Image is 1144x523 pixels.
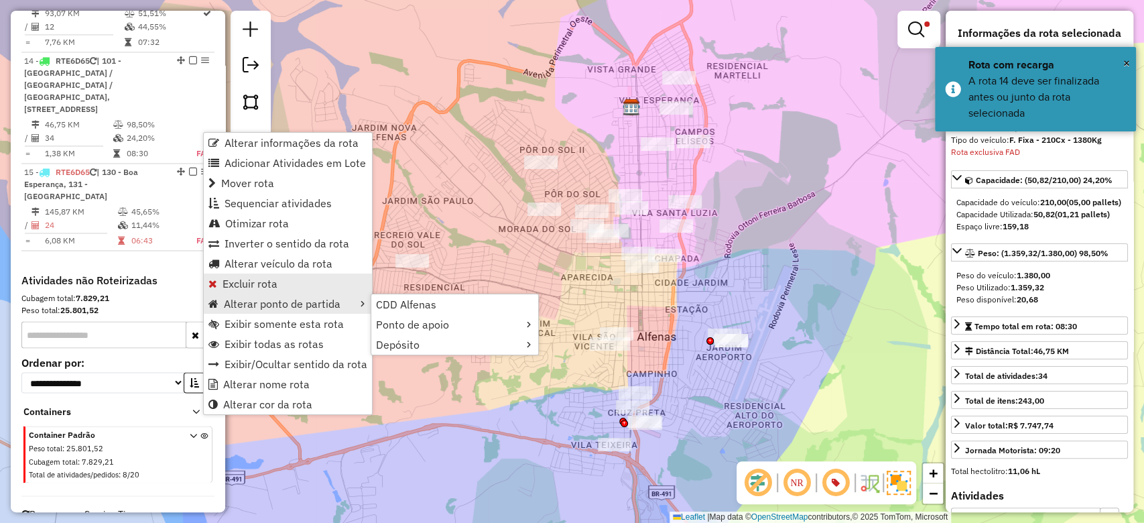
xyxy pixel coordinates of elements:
div: Rota com recarga [968,57,1126,73]
li: Alterar veículo da rota [204,253,372,274]
i: Distância Total [31,208,40,216]
i: Veículo já utilizado nesta sessão [90,168,97,176]
td: 34 [44,131,113,145]
i: Veículo já utilizado nesta sessão [90,57,97,65]
li: Alterar informações da rota [204,133,372,153]
td: 06:43 [131,234,183,247]
strong: F. Fixa - 210Cx - 1380Kg [1009,135,1102,145]
i: % de utilização da cubagem [124,23,134,31]
td: 93,07 KM [44,7,123,20]
strong: (05,00 pallets) [1066,197,1121,207]
div: Peso disponível: [956,294,1123,306]
span: | 130 - Boa Esperança, 131 - [GEOGRAPHIC_DATA] [24,167,138,201]
div: Tipo do veículo: [951,134,1128,146]
strong: 7.829,21 [76,292,109,302]
li: Adicionar Atividades em Lote [204,153,372,173]
td: 08:30 [126,147,182,160]
a: Distância Total:46,75 KM [951,341,1128,359]
span: Reprocessar Service Time [21,508,139,520]
span: 14 - [24,56,121,114]
span: Exibir todas as rotas [225,339,324,349]
span: : [78,457,80,466]
a: Valor total:R$ 7.747,74 [951,416,1128,434]
span: Peso: (1.359,32/1.380,00) 98,50% [978,248,1108,258]
strong: 1.359,32 [1011,282,1044,292]
span: Total de atividades/pedidos [29,469,119,479]
td: 98,50% [126,118,182,131]
a: Leaflet [673,512,705,522]
td: = [24,36,31,49]
td: 51,51% [137,7,202,20]
span: Peso do veículo: [956,270,1050,280]
i: Tempo total em rota [118,237,125,245]
li: Inverter o sentido da rota [204,233,372,253]
img: Fluxo de ruas [859,472,880,493]
div: Valor total: [965,420,1054,432]
a: Jornada Motorista: 09:20 [951,441,1128,459]
i: Rota otimizada [203,9,211,17]
span: Depósito [376,339,420,350]
em: Opções [201,56,209,64]
strong: 210,00 [1040,197,1066,207]
div: Capacidade do veículo: [956,196,1123,209]
strong: 243,00 [1018,396,1044,406]
i: Tempo total em rota [113,150,120,158]
div: Map data © contributors,© 2025 TomTom, Microsoft [670,512,951,523]
a: Peso: (1.359,32/1.380,00) 98,50% [951,243,1128,261]
span: Cubagem total [29,457,78,466]
span: Alterar nome rota [223,379,310,390]
strong: 25.801,52 [60,304,99,314]
a: Nova sessão e pesquisa [237,16,264,46]
span: | 101 - [GEOGRAPHIC_DATA] / [GEOGRAPHIC_DATA] / [GEOGRAPHIC_DATA], [STREET_ADDRESS] [24,56,121,114]
span: 15 - [24,167,138,201]
i: Total de Atividades [31,221,40,229]
span: Exibir deslocamento [742,467,774,499]
span: Tempo total em rota: 08:30 [974,321,1077,331]
i: % de utilização do peso [124,9,134,17]
span: Ocultar NR [781,467,813,499]
td: 145,87 KM [44,205,117,219]
strong: 11,06 hL [1008,466,1040,476]
li: Mover rota [204,173,372,193]
span: × [1123,56,1130,70]
i: % de utilização da cubagem [113,134,123,142]
span: Inverter o sentido da rota [225,238,349,249]
h4: Atividades não Roteirizadas [21,274,214,286]
li: CDD Alfenas [371,294,538,314]
div: Peso total: [21,304,214,316]
span: Containers [23,404,175,418]
span: − [929,485,938,502]
em: Alterar sequência das rotas [177,56,185,64]
a: Total de atividades:34 [951,366,1128,384]
td: 44,55% [137,20,202,34]
span: Filtro Ativo [924,21,930,27]
span: Ponto de apoio [376,319,449,330]
td: = [24,234,31,247]
td: 12 [44,20,123,34]
div: Espaço livre: [956,221,1123,233]
span: Alterar veículo da rota [225,258,332,269]
i: Total de Atividades [31,23,40,31]
em: Finalizar rota [189,56,197,64]
span: 25.801,52 [66,443,103,453]
span: : [119,469,121,479]
div: Total de itens: [965,395,1044,407]
td: 11,44% [131,219,183,232]
td: 07:32 [137,36,202,49]
li: Exibir todas as rotas [204,334,372,354]
strong: 159,18 [1003,221,1029,231]
h4: Informações da rota selecionada [951,27,1128,40]
div: Capacidade: (50,82/210,00) 24,20% [951,191,1128,238]
span: RTE6D65 [56,167,90,177]
a: Tempo total em rota: 08:30 [951,316,1128,335]
a: Zoom out [923,483,943,504]
span: + [929,465,938,481]
span: Peso total [29,443,62,453]
img: Exibir/Ocultar setores [887,471,911,495]
td: / [24,131,31,145]
li: Exibir somente esta rota [204,314,372,334]
span: Exibir número da rota [820,467,852,499]
span: 8/20 [123,469,139,479]
span: 46,75 KM [1033,346,1069,356]
img: CDD Alfenas [623,99,640,116]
